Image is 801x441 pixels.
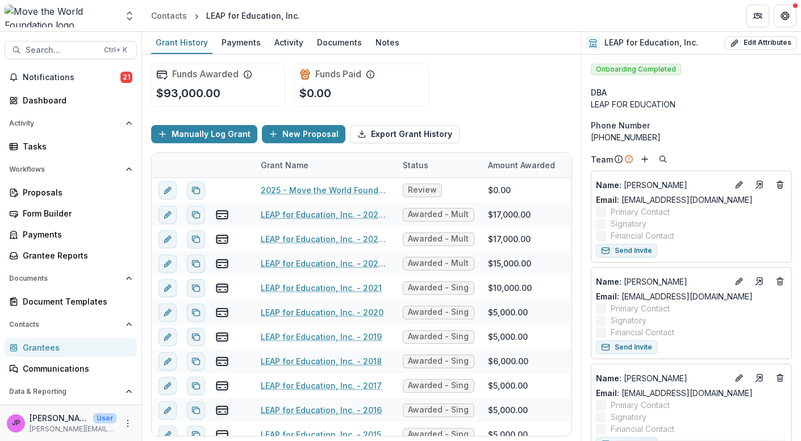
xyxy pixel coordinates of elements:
[93,413,116,423] p: User
[396,153,481,177] div: Status
[23,228,128,240] div: Payments
[750,272,769,290] a: Go to contact
[591,64,681,75] span: Onboarding Completed
[5,246,137,265] a: Grantee Reports
[5,292,137,311] a: Document Templates
[215,403,229,417] button: view-payments
[488,380,528,392] div: $5,000.00
[350,125,460,143] button: Export Grant History
[187,303,205,322] button: Duplicate proposal
[408,185,437,195] span: Review
[151,10,187,22] div: Contacts
[5,183,137,202] a: Proposals
[596,340,657,354] button: Send Invite
[23,249,128,261] div: Grantee Reports
[151,34,212,51] div: Grant History
[158,328,177,346] button: edit
[596,195,619,205] span: Email:
[23,296,128,307] div: Document Templates
[488,184,511,196] div: $0.00
[9,321,121,328] span: Contacts
[488,257,531,269] div: $15,000.00
[566,153,652,177] div: Start Date
[5,114,137,132] button: Open Activity
[638,152,652,166] button: Add
[187,255,205,273] button: Duplicate proposal
[408,332,469,342] span: Awarded - Single Year
[158,181,177,199] button: edit
[254,153,396,177] div: Grant Name
[187,181,205,199] button: Duplicate proposal
[215,306,229,319] button: view-payments
[611,326,674,338] span: Financial Contact
[5,137,137,156] a: Tasks
[596,276,728,288] a: Name: [PERSON_NAME]
[488,209,531,220] div: $17,000.00
[215,257,229,271] button: view-payments
[750,369,769,387] a: Go to contact
[5,315,137,334] button: Open Contacts
[215,232,229,246] button: view-payments
[9,274,121,282] span: Documents
[611,314,646,326] span: Signatory
[488,355,528,367] div: $6,000.00
[187,279,205,297] button: Duplicate proposal
[315,69,361,80] h2: Funds Paid
[187,401,205,419] button: Duplicate proposal
[408,283,469,293] span: Awarded - Single Year
[158,206,177,224] button: edit
[591,153,613,165] p: Team
[5,359,137,378] a: Communications
[158,230,177,248] button: edit
[488,306,528,318] div: $5,000.00
[215,355,229,368] button: view-payments
[591,131,792,143] div: [PHONE_NUMBER]
[217,34,265,51] div: Payments
[596,372,728,384] p: [PERSON_NAME]
[596,292,619,301] span: Email:
[12,419,20,427] div: Jill Pappas
[312,34,366,51] div: Documents
[596,290,753,302] a: Email: [EMAIL_ADDRESS][DOMAIN_NAME]
[147,7,304,24] nav: breadcrumb
[596,179,728,191] p: [PERSON_NAME]
[9,119,121,127] span: Activity
[158,303,177,322] button: edit
[481,153,566,177] div: Amount Awarded
[158,279,177,297] button: edit
[596,180,621,190] span: Name :
[732,371,746,385] button: Edit
[746,5,769,27] button: Partners
[206,10,300,22] div: LEAP for Education, Inc.
[611,423,674,435] span: Financial Contact
[120,72,132,83] span: 21
[408,356,469,366] span: Awarded - Single Year
[262,125,345,143] button: New Proposal
[408,234,469,244] span: Awarded - Multi Year
[611,230,674,242] span: Financial Contact
[261,428,381,440] a: LEAP for Education, Inc. - 2015
[5,160,137,178] button: Open Workflows
[596,179,728,191] a: Name: [PERSON_NAME]
[187,230,205,248] button: Duplicate proposal
[5,382,137,401] button: Open Data & Reporting
[408,430,469,439] span: Awarded - Single Year
[5,269,137,288] button: Open Documents
[5,68,137,86] button: Notifications21
[261,380,382,392] a: LEAP for Education, Inc. - 2017
[396,159,435,171] div: Status
[732,178,746,192] button: Edit
[408,381,469,390] span: Awarded - Single Year
[732,274,746,288] button: Edit
[215,330,229,344] button: view-payments
[656,152,670,166] button: Search
[725,36,796,50] button: Edit Attributes
[596,387,753,399] a: Email: [EMAIL_ADDRESS][DOMAIN_NAME]
[156,85,220,102] p: $93,000.00
[26,45,97,55] span: Search...
[488,282,532,294] div: $10,000.00
[611,411,646,423] span: Signatory
[151,125,257,143] button: Manually Log Grant
[23,73,120,82] span: Notifications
